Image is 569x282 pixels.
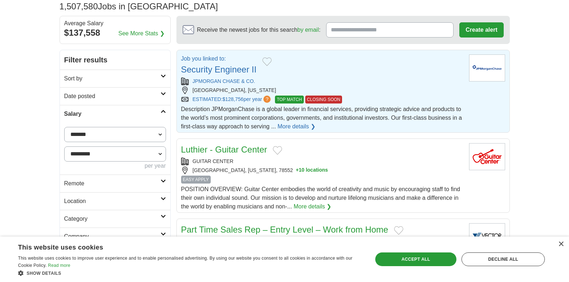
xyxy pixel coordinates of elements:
a: ESTIMATED:$128,756per year? [193,96,272,103]
h2: Remote [64,179,161,188]
a: Salary [60,105,170,123]
a: JPMORGAN CHASE & CO. [193,78,255,84]
span: This website uses cookies to improve user experience and to enable personalised advertising. By u... [18,256,353,268]
img: Vector Marketing logo [469,223,505,250]
img: Guitar Center logo [469,143,505,170]
a: Part Time Sales Rep – Entry Level – Work from Home [181,225,388,234]
div: Accept all [375,252,456,266]
a: More details ❯ [294,202,332,211]
div: Close [558,242,564,247]
h2: Sort by [64,74,161,83]
a: GUITAR CENTER [193,158,233,164]
span: CLOSING SOON [305,96,342,103]
div: Decline all [461,252,545,266]
h2: Category [64,215,161,223]
div: per year [64,162,166,170]
a: Company [60,228,170,245]
div: This website uses cookies [18,241,344,252]
div: [GEOGRAPHIC_DATA], [US_STATE] [181,87,463,94]
a: Location [60,192,170,210]
a: Read more, opens a new window [48,263,70,268]
h2: Date posted [64,92,161,101]
a: Security Engineer II [181,65,257,74]
span: Show details [27,271,61,276]
button: Add to favorite jobs [394,226,403,235]
h2: Company [64,232,161,241]
span: TOP MATCH [275,96,303,103]
div: $137,558 [64,26,166,39]
h2: Location [64,197,161,206]
span: Receive the newest jobs for this search : [197,26,320,34]
a: See More Stats ❯ [118,29,165,38]
span: $128,756 [222,96,243,102]
a: Luthier - Guitar Center [181,145,267,154]
button: Add to favorite jobs [273,146,282,155]
span: POSITION OVERVIEW: Guitar Center embodies the world of creativity and music by encouraging staff ... [181,186,460,210]
button: +10 locations [296,167,328,174]
div: Average Salary [64,21,166,26]
span: Description JPMorganChase is a global leader in financial services, providing strategic advice an... [181,106,462,129]
span: ? [263,96,271,103]
h1: Jobs in [GEOGRAPHIC_DATA] [60,1,218,11]
a: More details ❯ [277,122,315,131]
div: Show details [18,269,362,277]
a: Category [60,210,170,228]
h2: Filter results [60,50,170,70]
a: by email [297,27,319,33]
span: EASY APPLY [181,176,211,184]
p: Job you linked to: [181,54,257,63]
a: Sort by [60,70,170,87]
div: [GEOGRAPHIC_DATA], [US_STATE], 78552 [181,167,463,174]
h2: Salary [64,110,161,118]
iframe: Sign in with Google Dialog [421,7,562,91]
button: Add to favorite jobs [262,57,272,66]
span: + [296,167,299,174]
a: Remote [60,175,170,192]
a: Date posted [60,87,170,105]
